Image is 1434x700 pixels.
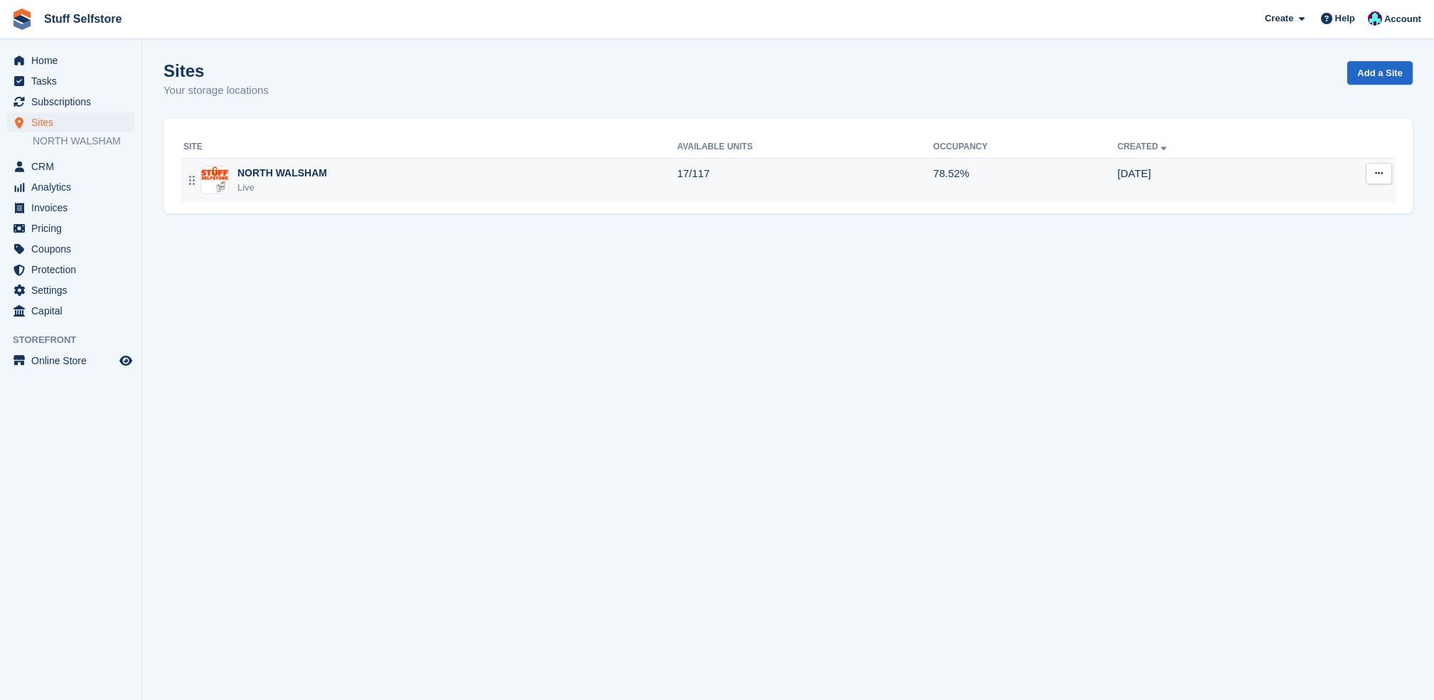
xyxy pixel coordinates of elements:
[13,333,141,347] span: Storefront
[7,112,134,132] a: menu
[1335,11,1355,26] span: Help
[677,158,933,202] td: 17/117
[7,51,134,70] a: menu
[31,351,117,371] span: Online Store
[933,136,1118,159] th: Occupancy
[1265,11,1293,26] span: Create
[1384,12,1421,26] span: Account
[1118,158,1294,202] td: [DATE]
[31,260,117,280] span: Protection
[7,351,134,371] a: menu
[164,83,269,99] p: Your storage locations
[31,177,117,197] span: Analytics
[31,301,117,321] span: Capital
[7,71,134,91] a: menu
[7,301,134,321] a: menu
[11,9,33,30] img: stora-icon-8386f47178a22dfd0bd8f6a31ec36ba5ce8667c1dd55bd0f319d3a0aa187defe.svg
[31,51,117,70] span: Home
[164,61,269,80] h1: Sites
[7,92,134,112] a: menu
[7,239,134,259] a: menu
[1118,142,1170,152] a: Created
[7,157,134,176] a: menu
[7,260,134,280] a: menu
[31,239,117,259] span: Coupons
[31,157,117,176] span: CRM
[7,177,134,197] a: menu
[677,136,933,159] th: Available Units
[31,71,117,91] span: Tasks
[7,198,134,218] a: menu
[237,166,327,181] div: NORTH WALSHAM
[7,280,134,300] a: menu
[38,7,127,31] a: Stuff Selfstore
[31,218,117,238] span: Pricing
[1347,61,1413,85] a: Add a Site
[1368,11,1382,26] img: Simon Gardner
[237,181,327,195] div: Live
[117,352,134,369] a: Preview store
[31,198,117,218] span: Invoices
[181,136,677,159] th: Site
[933,158,1118,202] td: 78.52%
[31,112,117,132] span: Sites
[33,134,134,148] a: NORTH WALSHAM
[201,166,228,193] img: Image of NORTH WALSHAM site
[31,92,117,112] span: Subscriptions
[31,280,117,300] span: Settings
[7,218,134,238] a: menu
